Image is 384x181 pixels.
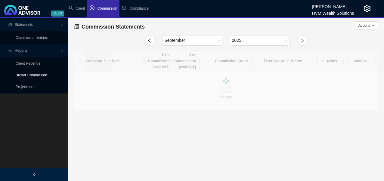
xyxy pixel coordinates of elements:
[371,24,374,27] span: down
[300,38,305,43] span: right
[51,11,64,17] span: v1.9.9
[232,35,287,45] span: 2025
[68,5,73,10] span: user
[97,6,117,11] span: Commission
[312,2,354,8] div: [PERSON_NAME]
[312,8,354,15] div: HVM Wealth Solutions
[82,24,145,30] span: Commission Statements
[358,23,370,29] span: Actions
[16,73,47,77] a: Broker Commission
[76,6,85,11] span: Client
[8,49,12,52] span: line-chart
[15,48,27,53] span: Reports
[147,38,152,43] span: left
[364,5,371,12] span: setting
[4,5,40,15] img: 2df55531c6924b55f21c4cf5d4484680-logo-light.svg
[165,35,220,45] span: September
[74,24,79,29] span: reconciliation
[129,6,148,11] span: Compliance
[16,35,48,40] a: Commission Entries
[355,21,378,30] button: Actionsdown
[15,23,33,27] span: Statements
[122,5,127,10] span: safety
[16,85,33,89] a: Projections
[16,61,40,66] a: Client Revenue
[90,5,94,10] span: dollar
[32,173,36,176] span: left
[8,23,12,26] span: reconciliation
